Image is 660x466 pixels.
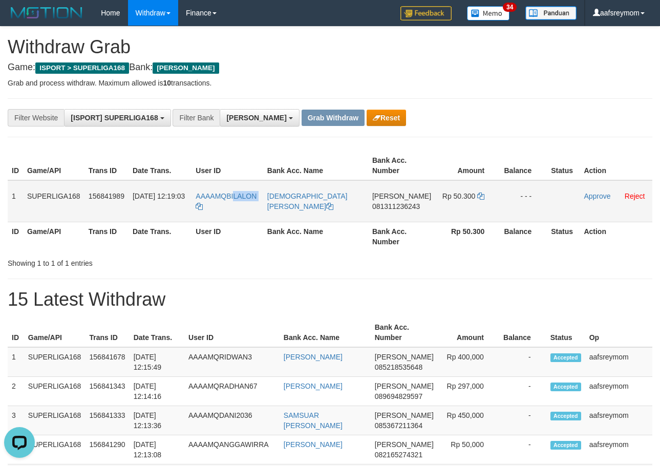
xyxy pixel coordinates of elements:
[173,109,220,126] div: Filter Bank
[438,435,499,464] td: Rp 50,000
[8,254,267,268] div: Showing 1 to 1 of 1 entries
[8,222,23,251] th: ID
[86,347,130,377] td: 156841678
[546,318,585,347] th: Status
[84,222,129,251] th: Trans ID
[8,377,24,406] td: 2
[500,222,547,251] th: Balance
[196,192,257,210] a: AAAAMQBILALON
[500,151,547,180] th: Balance
[550,383,581,391] span: Accepted
[375,363,422,371] span: Copy 085218535648 to clipboard
[89,192,124,200] span: 156841989
[133,192,185,200] span: [DATE] 12:19:03
[368,151,435,180] th: Bank Acc. Number
[438,406,499,435] td: Rp 450,000
[375,392,422,400] span: Copy 089694829597 to clipboard
[86,406,130,435] td: 156841333
[284,411,343,430] a: SAMSUAR [PERSON_NAME]
[284,353,343,361] a: [PERSON_NAME]
[580,222,652,251] th: Action
[71,114,158,122] span: [ISPORT] SUPERLIGA168
[550,353,581,362] span: Accepted
[24,318,86,347] th: Game/API
[375,382,434,390] span: [PERSON_NAME]
[435,222,500,251] th: Rp 50.300
[477,192,484,200] a: Copy 50300 to clipboard
[4,4,35,35] button: Open LiveChat chat widget
[184,435,280,464] td: AAAAMQANGGAWIRRA
[24,406,86,435] td: SUPERLIGA168
[130,435,184,464] td: [DATE] 12:13:08
[525,6,577,20] img: panduan.png
[503,3,517,12] span: 34
[35,62,129,74] span: ISPORT > SUPERLIGA168
[129,222,191,251] th: Date Trans.
[263,222,368,251] th: Bank Acc. Name
[467,6,510,20] img: Button%20Memo.svg
[64,109,171,126] button: [ISPORT] SUPERLIGA168
[8,78,652,88] p: Grab and process withdraw. Maximum allowed is transactions.
[129,151,191,180] th: Date Trans.
[220,109,299,126] button: [PERSON_NAME]
[438,347,499,377] td: Rp 400,000
[580,151,652,180] th: Action
[8,406,24,435] td: 3
[8,318,24,347] th: ID
[372,202,420,210] span: Copy 081311236243 to clipboard
[184,377,280,406] td: AAAAMQRADHAN67
[499,318,546,347] th: Balance
[153,62,219,74] span: [PERSON_NAME]
[8,289,652,310] h1: 15 Latest Withdraw
[368,222,435,251] th: Bank Acc. Number
[375,440,434,449] span: [PERSON_NAME]
[284,440,343,449] a: [PERSON_NAME]
[267,192,348,210] a: [DEMOGRAPHIC_DATA][PERSON_NAME]
[585,406,652,435] td: aafsreymom
[372,192,431,200] span: [PERSON_NAME]
[130,318,184,347] th: Date Trans.
[375,353,434,361] span: [PERSON_NAME]
[184,406,280,435] td: AAAAMQDANI2036
[371,318,438,347] th: Bank Acc. Number
[184,347,280,377] td: AAAAMQRIDWAN3
[86,435,130,464] td: 156841290
[23,222,84,251] th: Game/API
[163,79,171,87] strong: 10
[24,377,86,406] td: SUPERLIGA168
[8,37,652,57] h1: Withdraw Grab
[191,222,263,251] th: User ID
[191,151,263,180] th: User ID
[8,180,23,222] td: 1
[367,110,406,126] button: Reset
[280,318,371,347] th: Bank Acc. Name
[263,151,368,180] th: Bank Acc. Name
[302,110,365,126] button: Grab Withdraw
[8,347,24,377] td: 1
[499,347,546,377] td: -
[438,377,499,406] td: Rp 297,000
[500,180,547,222] td: - - -
[8,5,86,20] img: MOTION_logo.png
[442,192,476,200] span: Rp 50.300
[375,411,434,419] span: [PERSON_NAME]
[84,151,129,180] th: Trans ID
[284,382,343,390] a: [PERSON_NAME]
[375,421,422,430] span: Copy 085367211364 to clipboard
[499,377,546,406] td: -
[8,62,652,73] h4: Game: Bank:
[130,406,184,435] td: [DATE] 12:13:36
[585,377,652,406] td: aafsreymom
[375,451,422,459] span: Copy 082165274321 to clipboard
[435,151,500,180] th: Amount
[8,151,23,180] th: ID
[499,406,546,435] td: -
[585,435,652,464] td: aafsreymom
[547,151,580,180] th: Status
[547,222,580,251] th: Status
[550,412,581,420] span: Accepted
[585,318,652,347] th: Op
[438,318,499,347] th: Amount
[23,180,84,222] td: SUPERLIGA168
[625,192,645,200] a: Reject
